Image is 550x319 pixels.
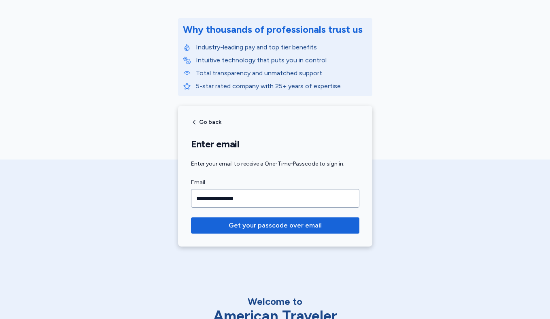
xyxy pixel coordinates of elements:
[191,119,221,125] button: Go back
[191,160,359,168] div: Enter your email to receive a One-Time-Passcode to sign in.
[196,81,367,91] p: 5-star rated company with 25+ years of expertise
[183,23,363,36] div: Why thousands of professionals trust us
[196,68,367,78] p: Total transparency and unmatched support
[191,189,359,208] input: Email
[191,217,359,234] button: Get your passcode over email
[229,221,322,230] span: Get your passcode over email
[199,119,221,125] span: Go back
[190,295,360,308] div: Welcome to
[196,55,367,65] p: Intuitive technology that puts you in control
[191,138,359,150] h1: Enter email
[196,43,367,52] p: Industry-leading pay and top tier benefits
[191,178,359,187] label: Email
